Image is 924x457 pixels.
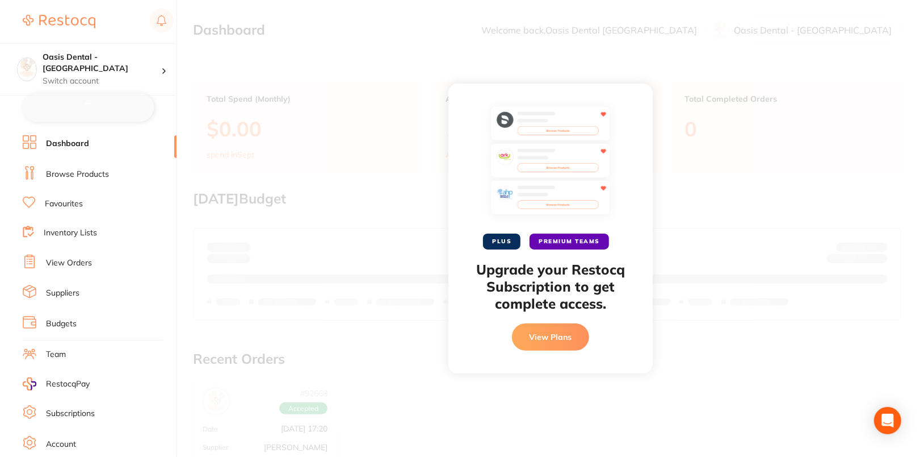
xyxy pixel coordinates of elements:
button: View Plans [512,323,589,351]
a: Favourites [45,198,83,210]
span: RestocqPay [46,379,90,390]
h2: Upgrade your Restocq Subscription to get complete access. [471,261,630,312]
a: Browse Products [46,169,109,180]
a: Budgets [46,318,77,330]
a: Restocq Logo [23,9,95,35]
a: Team [46,349,66,360]
img: Restocq Logo [23,15,95,28]
a: View Orders [46,257,92,269]
a: RestocqPay [23,377,90,390]
p: Switch account [43,76,161,87]
div: Open Intercom Messenger [874,407,901,434]
span: PLUS [483,234,520,250]
span: PREMIUM TEAMS [530,234,609,250]
img: RestocqPay [23,377,36,390]
a: Dashboard [46,138,89,149]
a: Subscriptions [46,408,95,419]
img: favourites-preview.svg [491,106,610,220]
a: Inventory Lists [44,227,97,239]
a: Suppliers [46,288,79,299]
h4: Oasis Dental - Brighton [43,52,161,74]
a: Account [46,439,76,450]
img: Oasis Dental - Brighton [18,58,36,77]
